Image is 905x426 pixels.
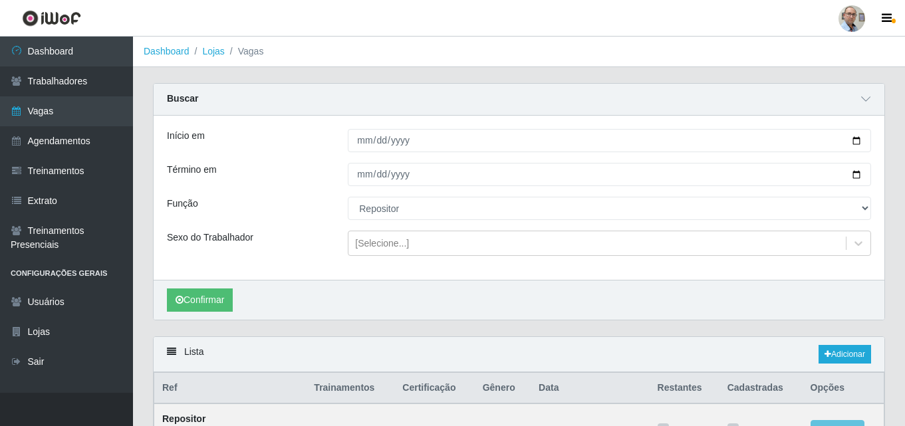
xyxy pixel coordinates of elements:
li: Vagas [225,45,264,58]
button: Confirmar [167,288,233,312]
th: Opções [803,373,884,404]
label: Sexo do Trabalhador [167,231,253,245]
input: 00/00/0000 [348,129,871,152]
th: Restantes [650,373,719,404]
th: Gênero [475,373,531,404]
label: Término em [167,163,217,177]
a: Lojas [202,46,224,56]
label: Início em [167,129,205,143]
div: [Selecione...] [355,237,409,251]
a: Adicionar [819,345,871,364]
strong: Repositor [162,413,205,424]
th: Data [531,373,650,404]
input: 00/00/0000 [348,163,871,186]
nav: breadcrumb [133,37,905,67]
div: Lista [154,337,884,372]
img: CoreUI Logo [22,10,81,27]
th: Trainamentos [306,373,394,404]
th: Ref [154,373,307,404]
th: Cadastradas [719,373,803,404]
th: Certificação [394,373,474,404]
strong: Buscar [167,93,198,104]
label: Função [167,197,198,211]
a: Dashboard [144,46,190,56]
